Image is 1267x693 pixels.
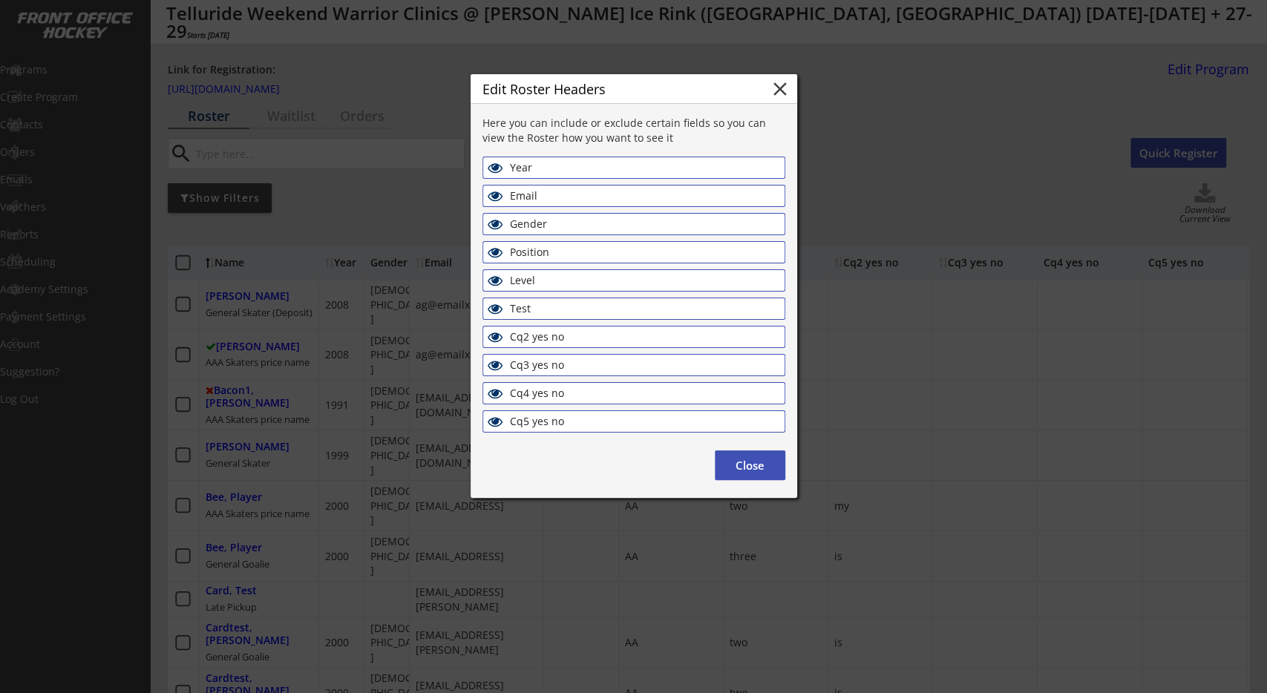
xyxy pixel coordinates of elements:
button: Close [715,450,785,480]
div: Year [510,162,673,174]
div: Level [510,275,673,287]
div: Cq5 yes no [510,416,673,428]
div: Cq2 yes no [510,331,673,344]
div: Here you can include or exclude certain fields so you can view the Roster how you want to see it [482,116,785,145]
div: Cq3 yes no [510,359,673,372]
div: Email [510,190,673,203]
div: Test [510,303,673,315]
div: Cq4 yes no [510,387,673,400]
div: Edit Roster Headers [482,82,769,96]
button: close [769,78,791,100]
div: Gender [510,218,673,231]
div: Position [510,246,673,259]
